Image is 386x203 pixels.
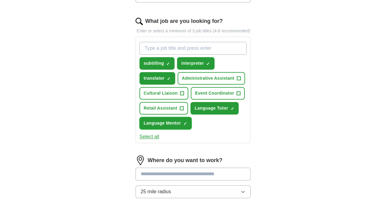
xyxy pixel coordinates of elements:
[148,156,222,165] label: Where do you want to work?
[182,75,234,82] span: Administrative Assistant
[178,72,245,85] button: Administrative Assistant
[139,117,192,129] button: Language Mentor✓
[195,90,234,96] span: Event Coordinator
[135,185,251,198] button: 25 mile radius
[195,105,228,111] span: Language Tutor
[144,90,178,96] span: Cultural Liaison
[145,17,223,25] label: What job are you looking for?
[166,61,170,66] span: ✓
[141,188,171,195] span: 25 mile radius
[135,155,145,165] img: location.png
[135,18,143,25] img: search.png
[206,61,210,66] span: ✓
[144,60,164,67] span: subtitling
[144,120,181,126] span: Language Mentor
[190,102,239,114] button: Language Tutor✓
[139,57,175,70] button: subtitling✓
[230,106,234,111] span: ✓
[181,60,204,67] span: interpreter
[167,76,171,81] span: ✓
[144,75,164,82] span: translator
[139,102,188,114] button: Retail Assistant
[139,133,159,140] button: Select all
[135,28,251,34] p: Enter or select a minimum of 3 job titles (4-8 recommended)
[177,57,215,70] button: interpreter✓
[144,105,177,111] span: Retail Assistant
[139,42,247,55] input: Type a job title and press enter
[139,72,175,85] button: translator✓
[139,87,188,100] button: Cultural Liaison
[191,87,245,100] button: Event Coordinator
[183,121,187,126] span: ✓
